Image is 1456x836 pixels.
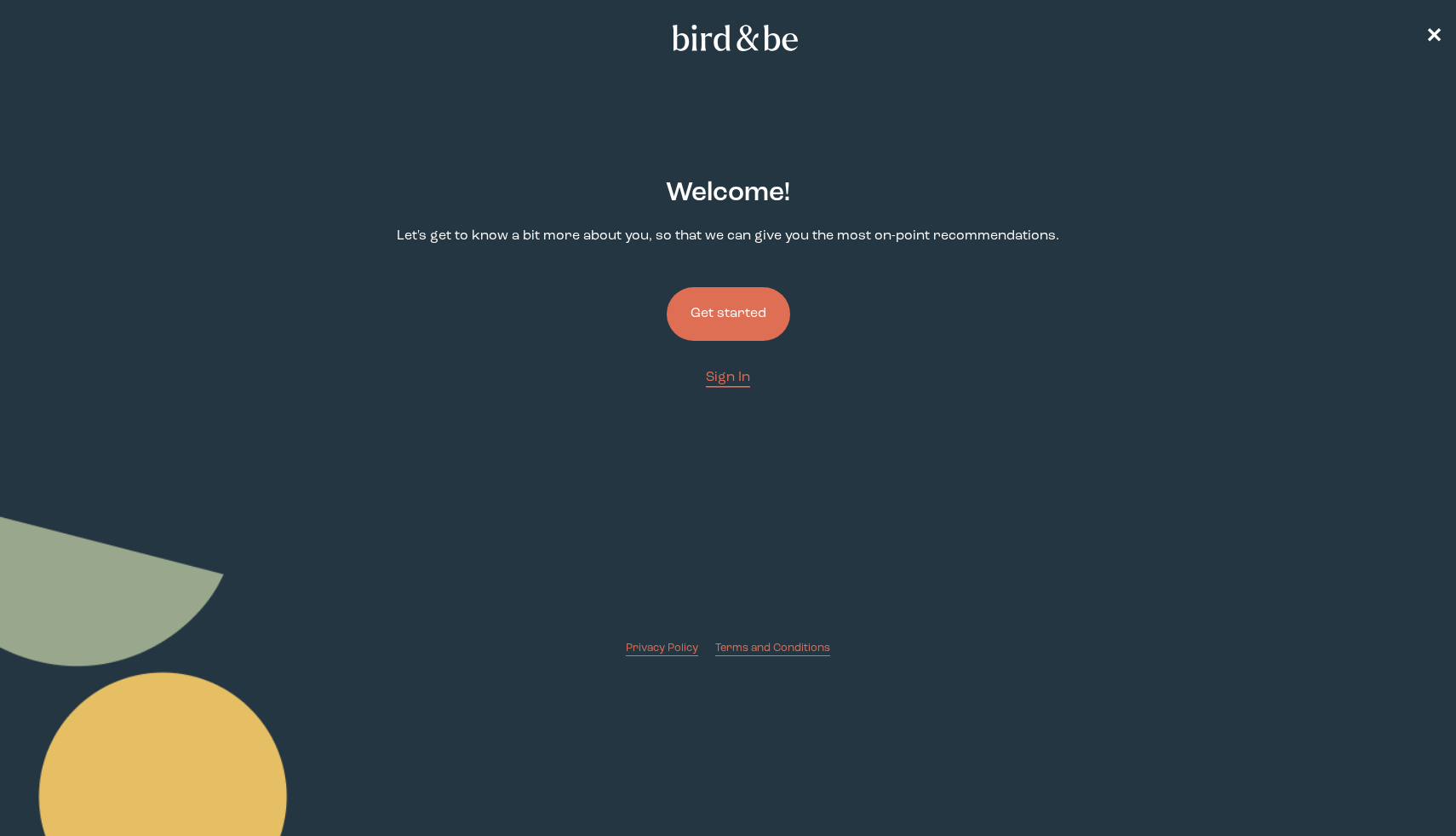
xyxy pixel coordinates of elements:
[667,260,790,368] a: Get started
[706,368,750,388] a: Sign In
[626,640,698,656] a: Privacy Policy
[666,174,790,213] h2: Welcome !
[715,643,830,654] span: Terms and Conditions
[1425,27,1442,48] span: ✕
[626,643,698,654] span: Privacy Policy
[1371,756,1439,819] iframe: Gorgias live chat messenger
[1425,23,1442,53] a: ✕
[397,227,1059,246] p: Let's get to know a bit more about you, so that we can give you the most on-point recommendations.
[706,371,750,384] span: Sign In
[715,640,830,656] a: Terms and Conditions
[667,287,790,341] button: Get started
